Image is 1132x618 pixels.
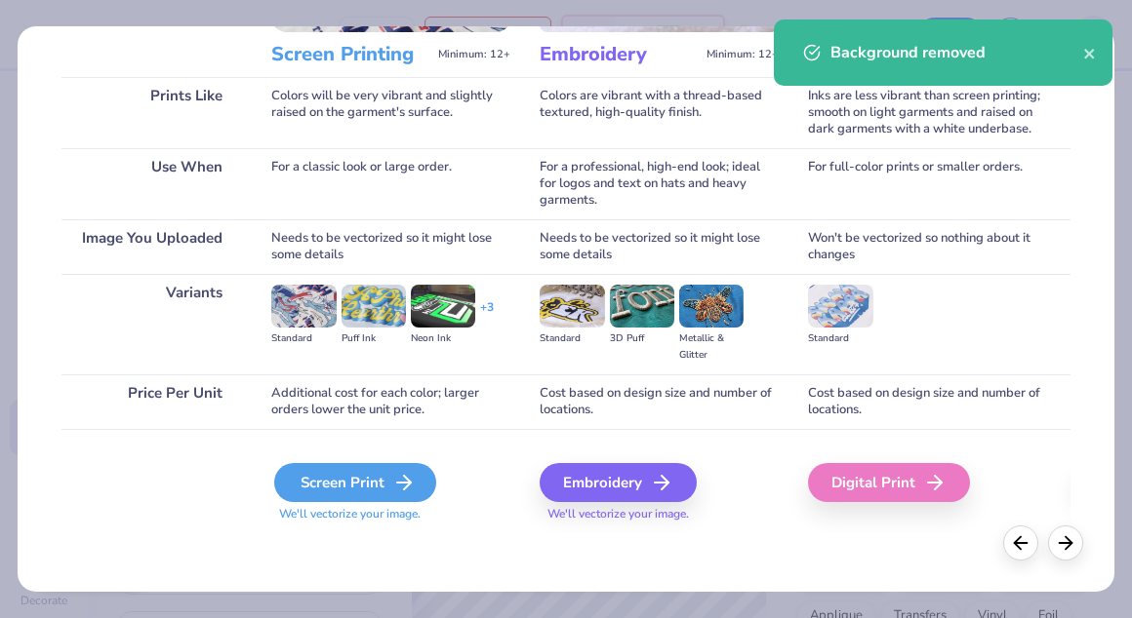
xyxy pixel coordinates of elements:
img: Puff Ink [342,285,406,328]
div: For a classic look or large order. [271,148,510,219]
div: 3D Puff [610,330,674,347]
div: Metallic & Glitter [679,330,744,364]
div: Prints Like [61,77,242,148]
button: close [1083,41,1097,64]
div: Price Per Unit [61,374,242,429]
img: 3D Puff [610,285,674,328]
h3: Embroidery [540,42,699,67]
div: Digital Print [808,463,970,502]
span: We'll vectorize your image. [271,506,510,522]
img: Standard [540,285,604,328]
div: For full-color prints or smaller orders. [808,148,1047,219]
span: Minimum: 12+ [438,48,510,61]
span: Minimum: 12+ [707,48,779,61]
img: Metallic & Glitter [679,285,744,328]
div: Puff Ink [342,330,406,347]
div: Cost based on design size and number of locations. [808,374,1047,429]
div: Won't be vectorized so nothing about it changes [808,219,1047,274]
div: Needs to be vectorized so it might lose some details [271,219,510,274]
div: Standard [540,330,604,347]
div: Neon Ink [411,330,475,347]
div: Variants [61,274,242,374]
div: For a professional, high-end look; ideal for logos and text on hats and heavy garments. [540,148,779,219]
div: Colors will be very vibrant and slightly raised on the garment's surface. [271,77,510,148]
div: Embroidery [540,463,697,502]
div: Needs to be vectorized so it might lose some details [540,219,779,274]
h3: Screen Printing [271,42,430,67]
div: Colors are vibrant with a thread-based textured, high-quality finish. [540,77,779,148]
div: Standard [808,330,872,347]
div: + 3 [480,299,494,332]
img: Standard [271,285,336,328]
div: Image You Uploaded [61,219,242,274]
div: Use When [61,148,242,219]
img: Standard [808,285,872,328]
div: Additional cost for each color; larger orders lower the unit price. [271,374,510,429]
div: Background removed [830,41,1083,64]
div: Cost based on design size and number of locations. [540,374,779,429]
div: Screen Print [274,463,436,502]
img: Neon Ink [411,285,475,328]
div: Standard [271,330,336,347]
div: Inks are less vibrant than screen printing; smooth on light garments and raised on dark garments ... [808,77,1047,148]
span: We'll vectorize your image. [540,506,779,522]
